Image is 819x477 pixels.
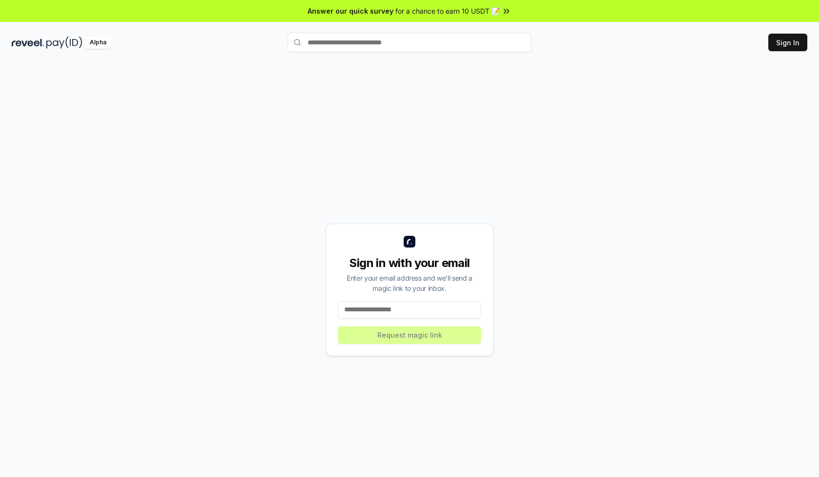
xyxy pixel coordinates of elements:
[338,255,481,271] div: Sign in with your email
[46,37,82,49] img: pay_id
[768,34,807,51] button: Sign In
[84,37,112,49] div: Alpha
[308,6,393,16] span: Answer our quick survey
[395,6,500,16] span: for a chance to earn 10 USDT 📝
[12,37,44,49] img: reveel_dark
[338,273,481,293] div: Enter your email address and we’ll send a magic link to your inbox.
[404,236,415,248] img: logo_small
